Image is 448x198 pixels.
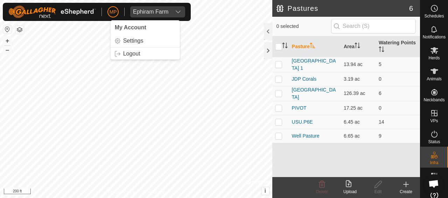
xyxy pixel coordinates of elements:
span: Schedules [424,14,444,18]
span: 6 [409,3,413,14]
a: Contact Us [143,189,163,195]
p-sorticon: Activate to sort [282,44,288,49]
a: Privacy Policy [108,189,135,195]
td: 0 [376,101,420,115]
p-sorticon: Activate to sort [310,44,315,49]
div: Ephiram Farm [133,9,168,15]
td: 13.94 ac [341,57,376,72]
span: i [264,188,266,194]
td: 126.39 ac [341,86,376,101]
span: 0 selected [276,23,331,30]
span: VPs [430,119,438,123]
a: Settings [111,35,180,46]
td: 17.25 ac [341,101,376,115]
td: 5 [376,57,420,72]
p-sorticon: Activate to sort [355,44,360,49]
div: Create [392,189,420,195]
a: USU.P6E [292,119,313,125]
button: Reset Map [3,25,12,34]
span: Infra [430,161,438,165]
div: Edit [364,189,392,195]
a: Well Pasture [292,133,320,139]
a: [GEOGRAPHIC_DATA] [292,87,336,100]
button: Map Layers [15,25,24,34]
div: Upload [336,189,364,195]
td: 0 [376,72,420,86]
input: Search (S) [331,19,416,34]
span: Ephiram Farm [130,6,171,17]
span: MP [110,8,117,16]
button: i [261,187,269,195]
td: 6 [376,86,420,101]
a: [GEOGRAPHIC_DATA] 1 [292,58,336,71]
td: 3.19 ac [341,72,376,86]
div: dropdown trigger [171,6,185,17]
span: Settings [123,38,143,44]
p-sorticon: Activate to sort [379,47,384,53]
td: 6.45 ac [341,115,376,129]
img: Gallagher Logo [8,6,96,18]
a: PIVOT [292,105,307,111]
td: 9 [376,129,420,143]
a: Logout [111,48,180,59]
td: 14 [376,115,420,129]
a: JDP Corals [292,76,317,82]
span: My Account [115,24,146,30]
span: Delete [316,189,328,194]
span: Logout [123,51,140,57]
th: Pasture [289,36,341,57]
span: Notifications [423,35,446,39]
h2: Pastures [276,4,409,13]
button: + [3,37,12,45]
span: Herds [428,56,440,60]
td: 6.65 ac [341,129,376,143]
span: Animals [427,77,442,81]
span: Neckbands [423,98,444,102]
button: – [3,46,12,54]
th: Watering Points [376,36,420,57]
th: Area [341,36,376,57]
div: Open chat [424,174,443,193]
span: Status [428,140,440,144]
